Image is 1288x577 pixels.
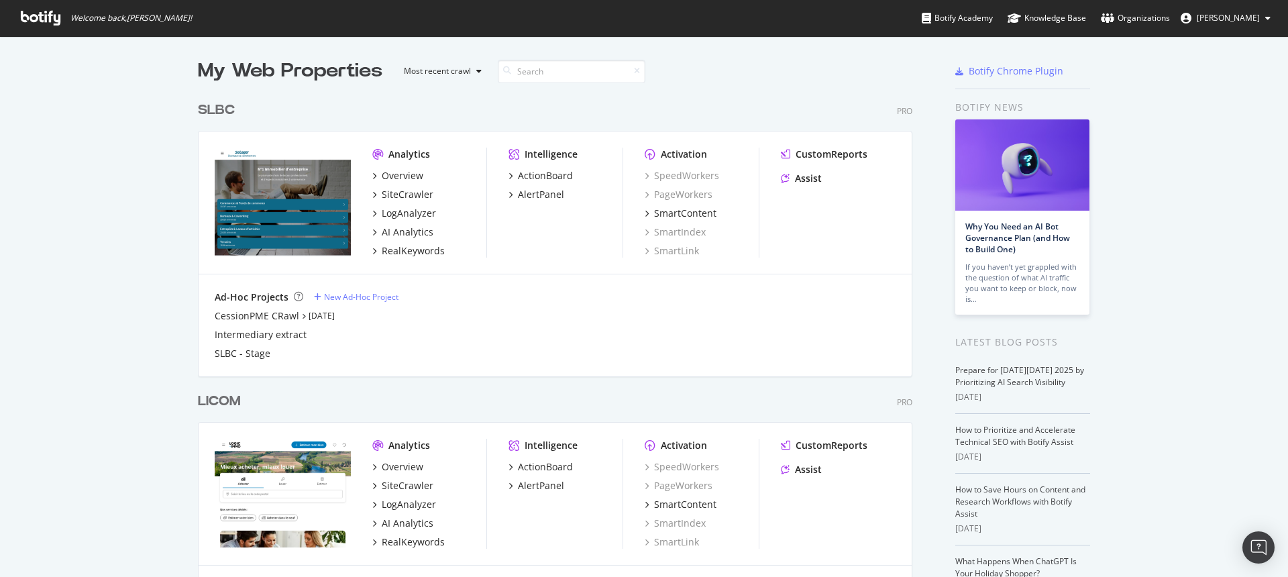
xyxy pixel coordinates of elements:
button: [PERSON_NAME] [1170,7,1281,29]
div: Ad-Hoc Projects [215,291,288,304]
a: How to Prioritize and Accelerate Technical SEO with Botify Assist [955,424,1075,448]
a: PageWorkers [645,188,712,201]
a: RealKeywords [372,535,445,549]
div: [DATE] [955,451,1090,463]
a: SmartLink [645,244,699,258]
div: Botify Chrome Plugin [969,64,1063,78]
a: SmartIndex [645,517,706,530]
a: PageWorkers [645,479,712,492]
div: RealKeywords [382,535,445,549]
div: Open Intercom Messenger [1242,531,1275,564]
div: AlertPanel [518,188,564,201]
div: SmartContent [654,207,716,220]
div: Organizations [1101,11,1170,25]
a: Intermediary extract [215,328,307,342]
span: Welcome back, [PERSON_NAME] ! [70,13,192,23]
a: LICOM [198,392,246,411]
div: Overview [382,460,423,474]
div: LogAnalyzer [382,498,436,511]
a: Botify Chrome Plugin [955,64,1063,78]
a: SpeedWorkers [645,169,719,182]
div: LogAnalyzer [382,207,436,220]
a: SLBC - Stage [215,347,270,360]
div: SmartContent [654,498,716,511]
a: AlertPanel [508,188,564,201]
div: Latest Blog Posts [955,335,1090,350]
a: SmartLink [645,535,699,549]
div: Activation [661,439,707,452]
a: LogAnalyzer [372,498,436,511]
a: SmartContent [645,498,716,511]
a: AlertPanel [508,479,564,492]
a: SLBC [198,101,240,120]
div: Analytics [388,439,430,452]
div: Assist [795,463,822,476]
a: Overview [372,169,423,182]
div: CustomReports [796,148,867,161]
a: Assist [781,463,822,476]
a: LogAnalyzer [372,207,436,220]
a: SpeedWorkers [645,460,719,474]
div: Pro [897,397,912,408]
a: CustomReports [781,148,867,161]
div: Overview [382,169,423,182]
a: SmartContent [645,207,716,220]
a: AI Analytics [372,225,433,239]
a: New Ad-Hoc Project [314,291,398,303]
a: Assist [781,172,822,185]
a: How to Save Hours on Content and Research Workflows with Botify Assist [955,484,1085,519]
input: Search [498,60,645,83]
div: AI Analytics [382,225,433,239]
a: [DATE] [309,310,335,321]
span: Kruse Andreas [1197,12,1260,23]
a: CessionPME CRawl [215,309,299,323]
div: Pro [897,105,912,117]
a: ActionBoard [508,169,573,182]
button: Most recent crawl [393,60,487,82]
div: Botify news [955,100,1090,115]
div: AlertPanel [518,479,564,492]
div: [DATE] [955,391,1090,403]
div: Analytics [388,148,430,161]
a: Prepare for [DATE][DATE] 2025 by Prioritizing AI Search Visibility [955,364,1084,388]
div: ActionBoard [518,460,573,474]
div: Assist [795,172,822,185]
a: Why You Need an AI Bot Governance Plan (and How to Build One) [965,221,1070,255]
a: SiteCrawler [372,188,433,201]
div: SiteCrawler [382,479,433,492]
div: New Ad-Hoc Project [324,291,398,303]
div: LICOM [198,392,240,411]
div: If you haven’t yet grappled with the question of what AI traffic you want to keep or block, now is… [965,262,1079,305]
img: bureaux-commerces.seloger.com [215,148,351,256]
div: [DATE] [955,523,1090,535]
a: Overview [372,460,423,474]
img: logic-immo.com [215,439,351,547]
a: RealKeywords [372,244,445,258]
div: Intelligence [525,439,578,452]
div: SiteCrawler [382,188,433,201]
div: Botify Academy [922,11,993,25]
div: My Web Properties [198,58,382,85]
a: SmartIndex [645,225,706,239]
img: Why You Need an AI Bot Governance Plan (and How to Build One) [955,119,1089,211]
div: SLBC [198,101,235,120]
div: Intelligence [525,148,578,161]
div: Activation [661,148,707,161]
a: CustomReports [781,439,867,452]
a: AI Analytics [372,517,433,530]
div: Most recent crawl [404,67,471,75]
div: RealKeywords [382,244,445,258]
div: Knowledge Base [1008,11,1086,25]
div: CustomReports [796,439,867,452]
